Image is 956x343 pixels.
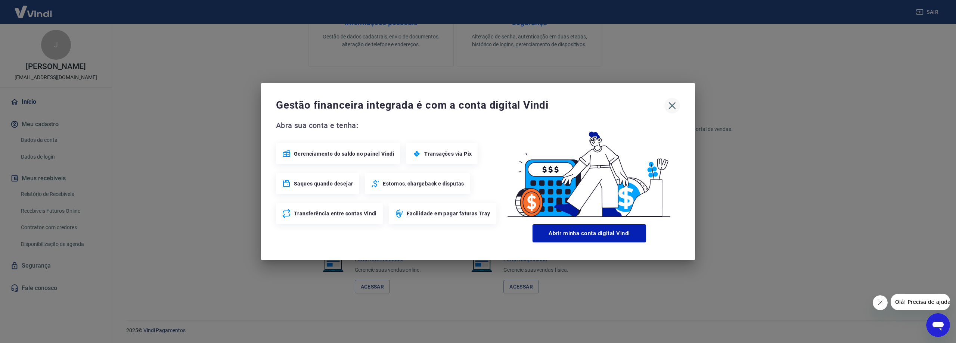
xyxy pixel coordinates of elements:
img: Good Billing [499,119,680,221]
iframe: Message from company [891,294,950,310]
span: Transações via Pix [424,150,472,158]
button: Abrir minha conta digital Vindi [533,224,646,242]
span: Estornos, chargeback e disputas [383,180,464,187]
iframe: Close message [873,295,888,310]
iframe: Button to launch messaging window [926,313,950,337]
span: Facilidade em pagar faturas Tray [407,210,490,217]
span: Gestão financeira integrada é com a conta digital Vindi [276,98,664,113]
span: Olá! Precisa de ajuda? [4,5,63,11]
span: Transferência entre contas Vindi [294,210,377,217]
span: Abra sua conta e tenha: [276,119,499,131]
span: Gerenciamento do saldo no painel Vindi [294,150,394,158]
span: Saques quando desejar [294,180,353,187]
